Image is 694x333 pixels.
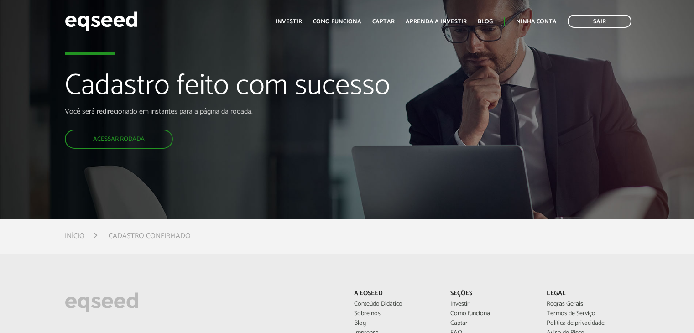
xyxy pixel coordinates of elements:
a: Acessar rodada [65,130,173,149]
p: Seções [450,290,533,298]
a: Blog [354,320,437,327]
li: Cadastro confirmado [109,230,191,242]
a: Como funciona [313,19,361,25]
a: Captar [450,320,533,327]
a: Minha conta [516,19,557,25]
a: Regras Gerais [547,301,629,307]
img: EqSeed Logo [65,290,139,315]
img: EqSeed [65,9,138,33]
a: Aprenda a investir [406,19,467,25]
a: Política de privacidade [547,320,629,327]
a: Como funciona [450,311,533,317]
a: Investir [450,301,533,307]
a: Sair [568,15,631,28]
p: Legal [547,290,629,298]
a: Sobre nós [354,311,437,317]
p: A EqSeed [354,290,437,298]
a: Termos de Serviço [547,311,629,317]
a: Início [65,233,85,240]
a: Investir [276,19,302,25]
a: Conteúdo Didático [354,301,437,307]
h1: Cadastro feito com sucesso [65,70,398,107]
a: Blog [478,19,493,25]
p: Você será redirecionado em instantes para a página da rodada. [65,107,398,116]
a: Captar [372,19,395,25]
